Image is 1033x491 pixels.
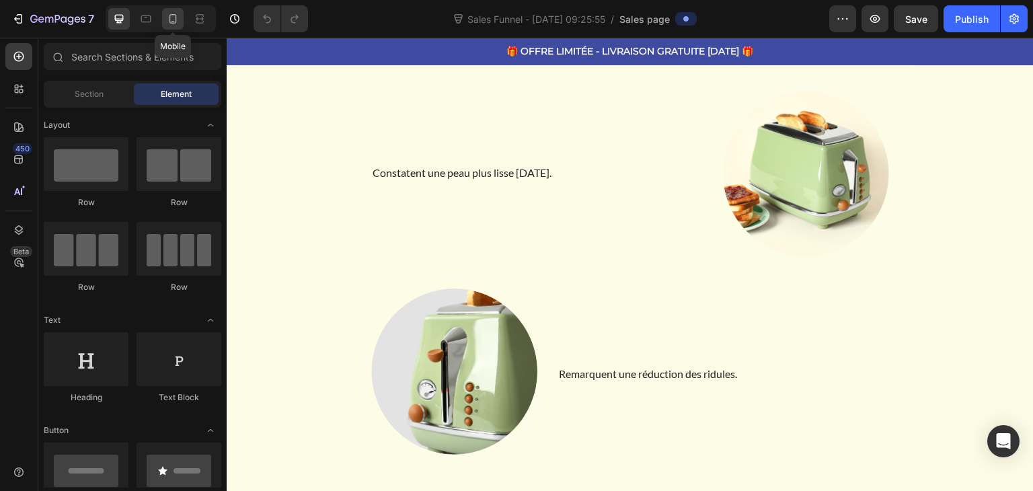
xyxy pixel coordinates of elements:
span: Layout [44,119,70,131]
span: Toggle open [200,309,221,331]
button: Publish [944,5,1000,32]
iframe: Design area [227,38,1033,491]
div: Row [137,281,221,293]
div: Open Intercom Messenger [987,425,1020,457]
button: Save [894,5,938,32]
div: 450 [13,143,32,154]
input: Search Sections & Elements [44,43,221,70]
span: Toggle open [200,420,221,441]
span: / [611,12,614,26]
span: Text [44,314,61,326]
div: Text Block [137,391,221,404]
span: Section [75,88,104,100]
div: Row [44,281,128,293]
span: Element [161,88,192,100]
span: Button [44,424,69,437]
span: Sales Funnel - [DATE] 09:25:55 [465,12,608,26]
span: Toggle open [200,114,221,136]
div: Undo/Redo [254,5,308,32]
div: Publish [955,12,989,26]
p: Remarquent une réduction des ridules. [332,330,661,344]
div: Row [44,196,128,209]
img: gempages_586237289554772675-307bcccd-1f2a-43d5-b245-fadafea501fe.png [145,251,311,417]
div: Beta [10,246,32,257]
div: Heading [44,391,128,404]
div: Row [137,196,221,209]
img: gempages_586237289554772675-8ef8259a-0880-4079-8ffb-f3e67923da0e.png [496,53,662,219]
button: 7 [5,5,100,32]
span: Save [905,13,927,25]
p: 7 [88,11,94,27]
span: Sales page [619,12,670,26]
